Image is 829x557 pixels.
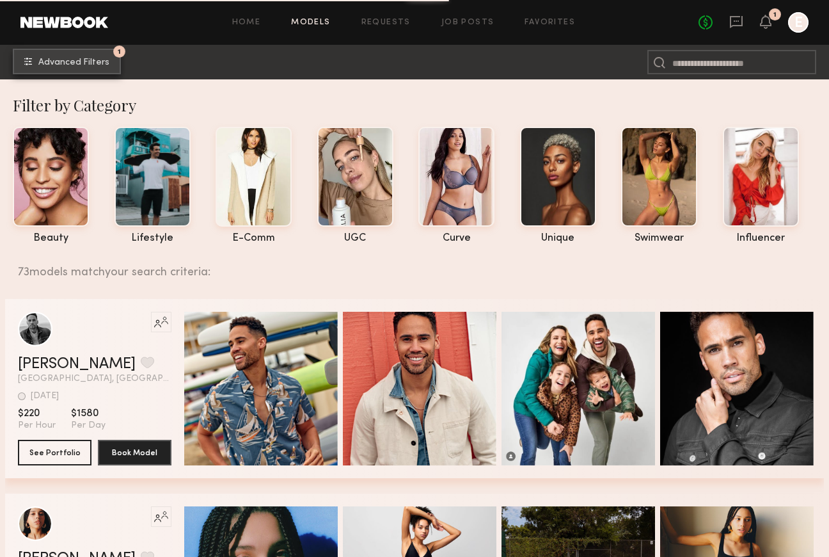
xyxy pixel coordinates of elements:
div: e-comm [216,233,292,244]
button: 1Advanced Filters [13,49,121,74]
div: swimwear [621,233,697,244]
div: influencer [723,233,799,244]
div: unique [520,233,596,244]
div: Filter by Category [13,95,829,115]
span: $220 [18,407,56,420]
a: Models [291,19,330,27]
span: Per Hour [18,420,56,432]
a: E [788,12,809,33]
span: 1 [118,49,121,54]
div: curve [418,233,494,244]
span: $1580 [71,407,106,420]
a: Favorites [525,19,575,27]
button: Book Model [98,440,171,465]
a: Job Posts [441,19,494,27]
a: Requests [361,19,411,27]
a: Home [232,19,261,27]
div: 1 [773,12,777,19]
div: [DATE] [31,392,59,401]
span: Advanced Filters [38,58,109,67]
div: beauty [13,233,89,244]
div: 73 models match your search criteria: [18,252,814,278]
span: [GEOGRAPHIC_DATA], [GEOGRAPHIC_DATA] [18,375,171,383]
a: [PERSON_NAME] [18,357,136,372]
button: See Portfolio [18,440,91,465]
div: UGC [317,233,393,244]
span: Per Day [71,420,106,432]
div: lifestyle [114,233,191,244]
